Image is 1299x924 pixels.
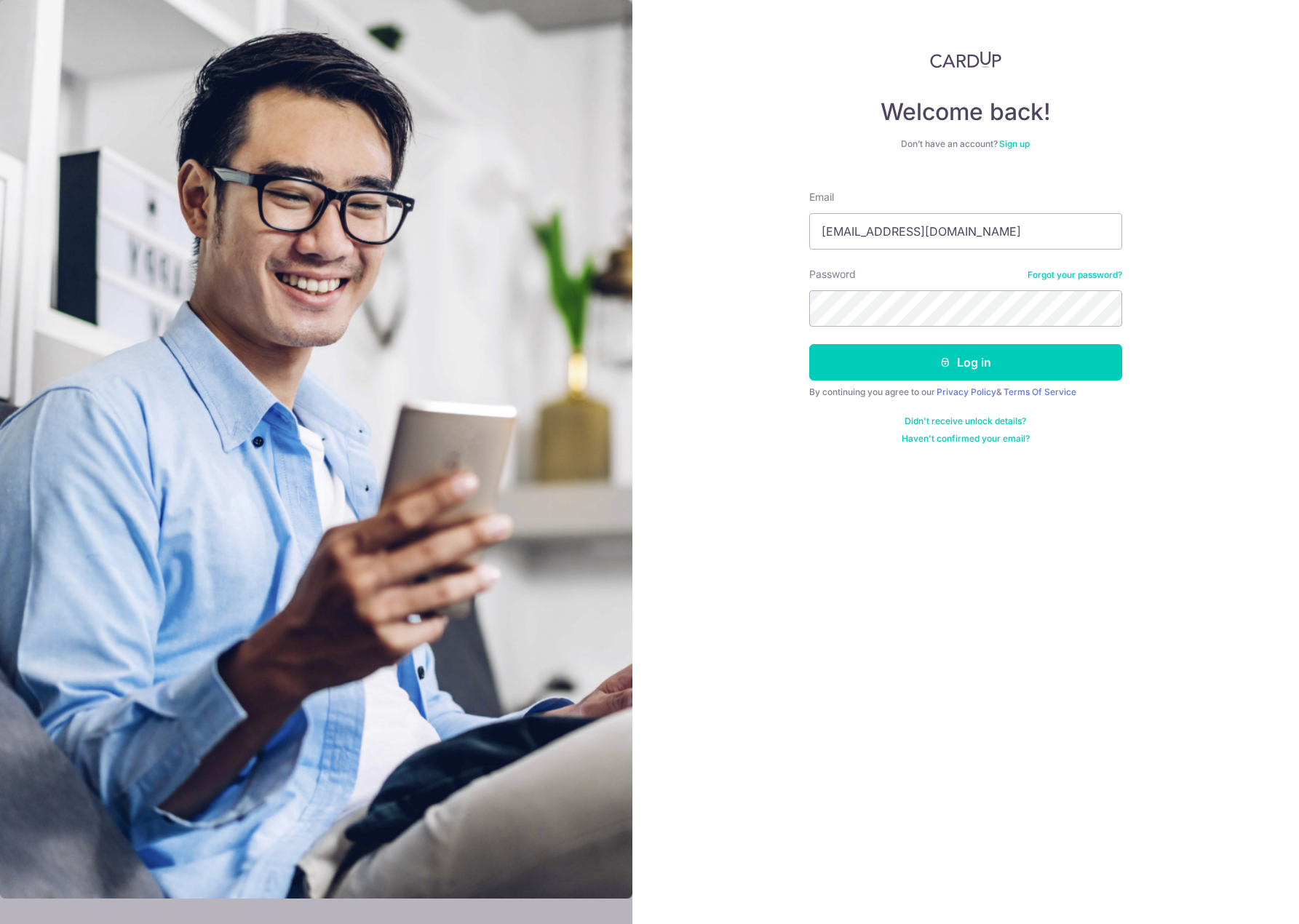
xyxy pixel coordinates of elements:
[999,138,1030,149] a: Sign up
[809,386,1122,398] div: By continuing you agree to our &
[809,190,834,204] label: Email
[902,433,1030,445] a: Haven't confirmed your email?
[1004,386,1076,397] a: Terms Of Service
[809,344,1122,381] button: Log in
[930,51,1001,68] img: CardUp Logo
[1028,269,1122,281] a: Forgot your password?
[905,415,1026,427] a: Didn't receive unlock details?
[809,138,1122,150] div: Don’t have an account?
[809,213,1122,250] input: Enter your Email
[809,267,856,282] label: Password
[937,386,996,397] a: Privacy Policy
[809,97,1122,127] h4: Welcome back!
